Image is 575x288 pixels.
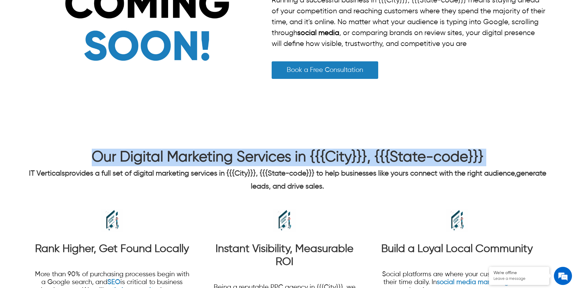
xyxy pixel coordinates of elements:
[494,277,545,281] p: Leave a message
[273,209,296,232] img: Plan-comingsoon
[101,209,123,232] img: Plan-comingsoon
[107,279,120,286] a: SEO
[29,170,65,177] a: IT Verticals
[216,244,353,267] strong: Instant Visibility, Measurable ROI
[446,209,468,232] img: Plan-comingsoon
[92,150,484,165] span: Our Digital Marketing Services in {{{City}}}, {{{State-code}}}
[297,29,339,37] a: social media
[437,279,509,286] a: social media marketing
[494,270,545,276] div: We're offline
[381,244,533,254] strong: Build a Loyal Local Community
[29,170,546,190] span: provides a full set of digital marketing services in {{{City}}}, {{{State-code}}} to help busines...
[272,61,378,79] a: Book a Free Consultation
[35,244,189,254] strong: Rank Higher, Get Found Locally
